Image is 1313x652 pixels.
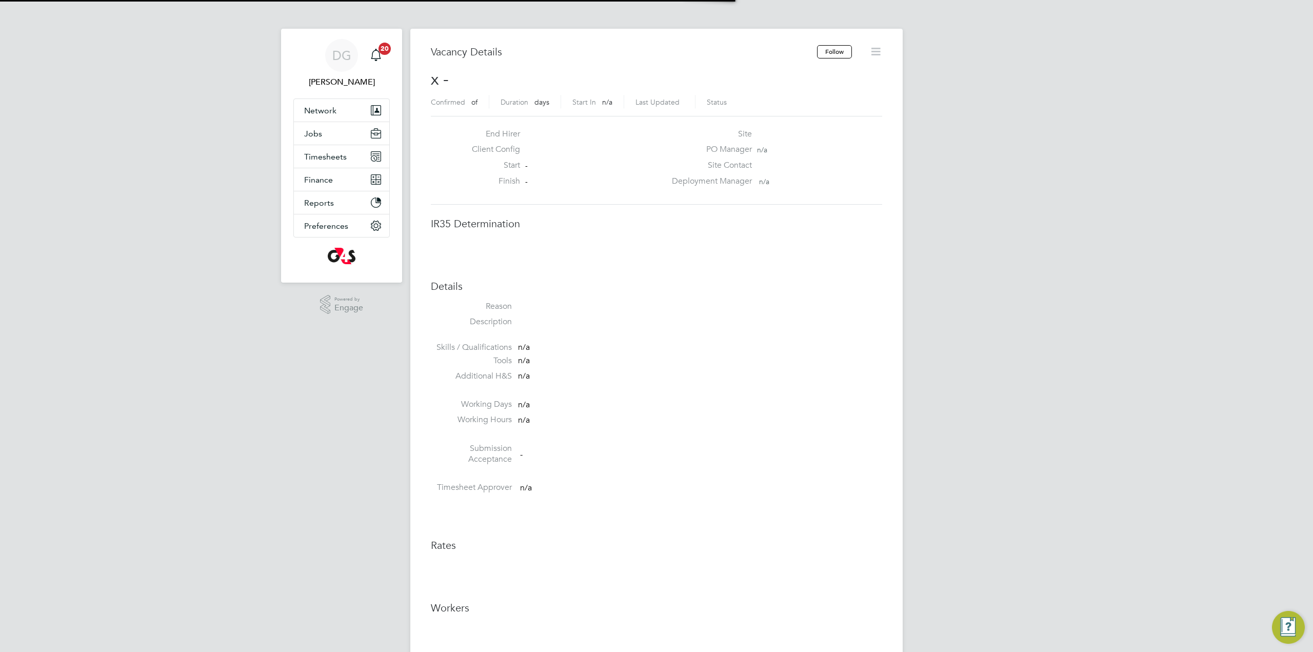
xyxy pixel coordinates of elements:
[572,97,596,107] label: Start In
[304,175,333,185] span: Finance
[294,191,389,214] button: Reports
[332,49,351,62] span: DG
[817,45,852,58] button: Follow
[304,221,348,231] span: Preferences
[304,152,347,162] span: Timesheets
[431,301,512,312] label: Reason
[304,198,334,208] span: Reports
[431,399,512,410] label: Working Days
[294,122,389,145] button: Jobs
[464,160,520,171] label: Start
[328,248,355,264] img: g4s-logo-retina.png
[334,304,363,312] span: Engage
[304,106,336,115] span: Network
[281,29,402,283] nav: Main navigation
[471,97,478,107] span: of
[294,99,389,122] button: Network
[304,129,322,139] span: Jobs
[431,342,512,353] label: Skills / Qualifications
[518,355,530,366] span: n/a
[334,295,363,304] span: Powered by
[293,248,390,264] a: Go to home page
[366,39,386,72] a: 20
[431,414,512,425] label: Working Hours
[635,97,680,107] label: Last Updated
[431,317,512,327] label: Description
[1272,611,1305,644] button: Engage Resource Center
[431,69,449,89] span: x -
[293,76,390,88] span: Danny Glass
[431,355,512,366] label: Tools
[534,97,549,107] span: days
[293,39,390,88] a: DG[PERSON_NAME]
[294,145,389,168] button: Timesheets
[431,443,512,465] label: Submission Acceptance
[520,483,532,493] span: n/a
[431,217,882,230] h3: IR35 Determination
[518,371,530,381] span: n/a
[666,129,752,140] label: Site
[464,144,520,155] label: Client Config
[759,177,769,186] span: n/a
[431,280,882,293] h3: Details
[431,371,512,382] label: Additional H&S
[431,539,882,552] h3: Rates
[379,43,391,55] span: 20
[294,214,389,237] button: Preferences
[431,482,512,493] label: Timesheet Approver
[431,45,817,58] h3: Vacancy Details
[501,97,528,107] label: Duration
[464,176,520,187] label: Finish
[518,342,530,352] span: n/a
[320,295,364,314] a: Powered byEngage
[431,97,465,107] label: Confirmed
[518,400,530,410] span: n/a
[602,97,612,107] span: n/a
[518,415,530,425] span: n/a
[666,176,752,187] label: Deployment Manager
[666,144,752,155] label: PO Manager
[294,168,389,191] button: Finance
[520,449,523,459] span: -
[525,161,528,170] span: -
[464,129,520,140] label: End Hirer
[431,601,882,615] h3: Workers
[666,160,752,171] label: Site Contact
[525,177,528,186] span: -
[757,145,767,154] span: n/a
[707,97,727,107] label: Status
